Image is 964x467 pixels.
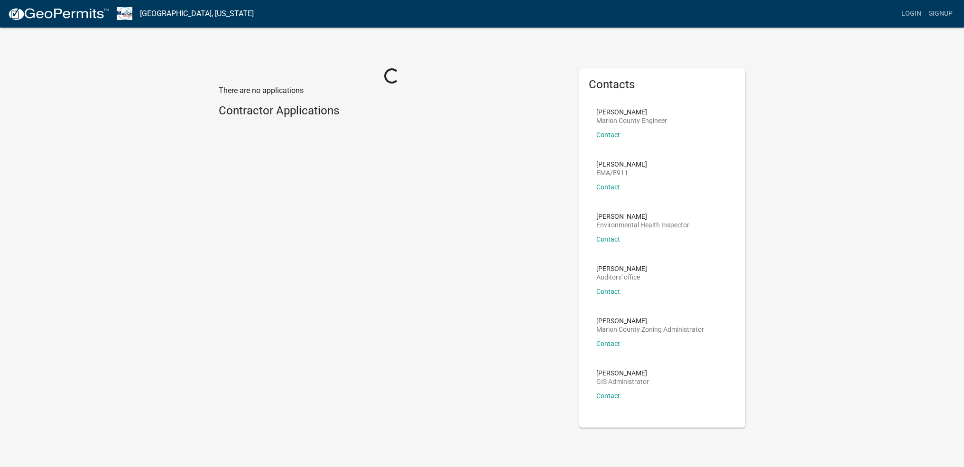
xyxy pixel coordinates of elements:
p: [PERSON_NAME] [596,370,649,376]
a: Contact [596,235,620,243]
a: [GEOGRAPHIC_DATA], [US_STATE] [140,6,254,22]
p: Marion County Engineer [596,117,667,124]
img: Marion County, Iowa [117,7,132,20]
p: EMA/E911 [596,169,647,176]
p: [PERSON_NAME] [596,318,704,324]
p: Auditors' office [596,274,647,280]
a: Contact [596,131,620,139]
p: Environmental Health Inspector [596,222,689,228]
wm-workflow-list-section: Contractor Applications [219,104,565,121]
a: Contact [596,288,620,295]
p: Marion County Zoning Administrator [596,326,704,333]
a: Contact [596,392,620,400]
h5: Contacts [589,78,736,92]
p: GIS Administrator [596,378,649,385]
p: [PERSON_NAME] [596,161,647,168]
a: Login [898,5,925,23]
h4: Contractor Applications [219,104,565,118]
a: Contact [596,340,620,347]
p: [PERSON_NAME] [596,213,689,220]
a: Signup [925,5,956,23]
p: [PERSON_NAME] [596,265,647,272]
p: [PERSON_NAME] [596,109,667,115]
p: There are no applications [219,85,565,96]
a: Contact [596,183,620,191]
